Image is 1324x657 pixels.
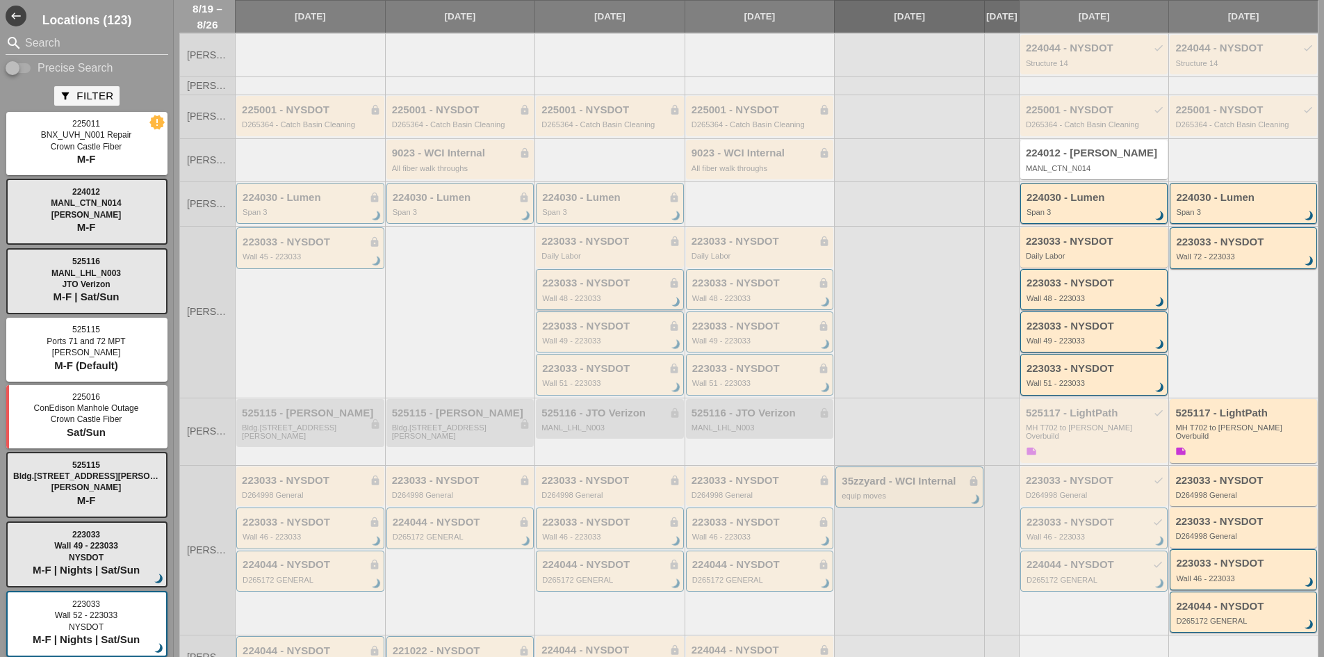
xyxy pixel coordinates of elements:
[51,268,121,278] span: MANL_LHL_N003
[1175,446,1186,457] i: note
[1026,446,1037,457] i: note
[692,236,831,248] div: 223033 - NYSDOT
[369,236,380,248] i: lock
[1026,59,1165,67] div: Structure 14
[669,295,684,310] i: brightness_3
[819,644,830,656] i: lock
[518,645,530,656] i: lock
[152,641,167,656] i: brightness_3
[6,6,26,26] button: Shrink Sidebar
[392,423,531,441] div: Bldg.1062 St Johns Place
[60,90,71,102] i: filter_alt
[1175,423,1314,441] div: MH T702 to Boldyn MH Overbuild
[187,307,228,317] span: [PERSON_NAME]
[968,476,979,487] i: lock
[1153,576,1168,592] i: brightness_3
[369,576,384,592] i: brightness_3
[67,426,106,438] span: Sat/Sun
[692,147,831,159] div: 9023 - WCI Internal
[842,492,979,500] div: equip moves
[519,147,530,159] i: lock
[33,633,140,645] span: M-F | Nights | Sat/Sun
[392,475,531,487] div: 223033 - NYSDOT
[669,192,680,203] i: lock
[392,147,531,159] div: 9023 - WCI Internal
[54,359,118,371] span: M-F (Default)
[692,294,830,302] div: Wall 48 - 223033
[541,120,680,129] div: D265364 - Catch Basin Cleaning
[187,545,228,555] span: [PERSON_NAME]
[542,294,680,302] div: Wall 48 - 223033
[52,348,121,357] span: [PERSON_NAME]
[542,208,680,216] div: Span 3
[542,533,680,541] div: Wall 46 - 223033
[541,104,680,116] div: 225001 - NYSDOT
[692,491,831,499] div: D264998 General
[34,403,139,413] span: ConEdison Manhole Outage
[1153,104,1164,115] i: check
[243,208,380,216] div: Span 3
[51,210,122,220] span: [PERSON_NAME]
[77,494,96,506] span: M-F
[392,491,531,499] div: D264998 General
[519,419,530,430] i: lock
[1302,254,1317,269] i: brightness_3
[72,460,100,470] span: 525115
[542,192,680,204] div: 224030 - Lumen
[243,252,380,261] div: Wall 45 - 223033
[818,380,833,396] i: brightness_3
[541,236,680,248] div: 223033 - NYSDOT
[1027,294,1164,302] div: Wall 48 - 223033
[669,337,684,352] i: brightness_3
[392,120,531,129] div: D265364 - Catch Basin Cleaning
[1176,574,1313,583] div: Wall 46 - 223033
[370,419,381,430] i: lock
[1175,120,1314,129] div: D265364 - Catch Basin Cleaning
[818,559,829,570] i: lock
[818,321,829,332] i: lock
[72,325,100,334] span: 525115
[393,517,530,528] div: 224044 - NYSDOT
[692,252,831,260] div: Daily Labor
[542,576,680,584] div: D265172 GENERAL
[6,60,168,76] div: Enable Precise search to match search terms exactly.
[38,61,113,75] label: Precise Search
[47,336,125,346] span: Ports 71 and 72 MPT
[692,407,831,419] div: 525116 - JTO Verizon
[392,407,531,419] div: 525115 - [PERSON_NAME]
[1153,475,1164,486] i: check
[242,475,381,487] div: 223033 - NYSDOT
[669,104,680,115] i: lock
[187,81,228,91] span: [PERSON_NAME]
[187,426,228,437] span: [PERSON_NAME]
[1176,558,1313,569] div: 223033 - NYSDOT
[72,119,100,129] span: 225011
[1176,236,1313,248] div: 223033 - NYSDOT
[1027,336,1164,345] div: Wall 49 - 223033
[1026,491,1165,499] div: D264998 General
[1153,380,1168,396] i: brightness_3
[369,209,384,224] i: brightness_3
[1153,42,1164,54] i: check
[518,192,530,203] i: lock
[818,337,833,352] i: brightness_3
[1169,1,1318,33] a: [DATE]
[1175,42,1314,54] div: 224044 - NYSDOT
[692,533,830,541] div: Wall 46 - 223033
[369,254,384,269] i: brightness_3
[187,155,228,165] span: [PERSON_NAME]
[968,492,983,508] i: brightness_3
[541,491,680,499] div: D264998 General
[818,517,829,528] i: lock
[55,610,117,620] span: Wall 52 - 223033
[243,559,380,571] div: 224044 - NYSDOT
[243,576,380,584] div: D265172 GENERAL
[393,533,530,541] div: D265172 GENERAL
[1153,337,1168,352] i: brightness_3
[1302,104,1314,115] i: check
[392,104,531,116] div: 225001 - NYSDOT
[819,407,830,419] i: lock
[819,236,830,247] i: lock
[77,221,96,233] span: M-F
[818,277,829,289] i: lock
